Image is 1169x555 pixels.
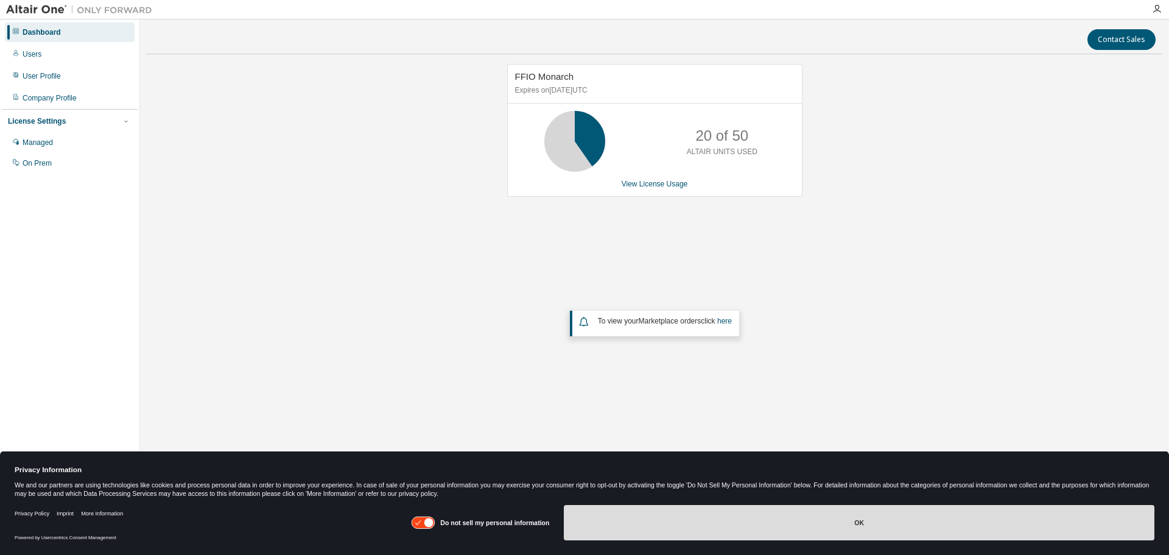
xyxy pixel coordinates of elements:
[6,4,158,16] img: Altair One
[23,49,41,59] div: Users
[639,317,701,325] em: Marketplace orders
[23,27,61,37] div: Dashboard
[622,180,688,188] a: View License Usage
[717,317,732,325] a: here
[687,147,757,157] p: ALTAIR UNITS USED
[515,71,574,82] span: FFIO Monarch
[695,125,748,146] p: 20 of 50
[1087,29,1156,50] button: Contact Sales
[8,116,66,126] div: License Settings
[23,158,52,168] div: On Prem
[23,138,53,147] div: Managed
[598,317,732,325] span: To view your click
[23,71,61,81] div: User Profile
[23,93,77,103] div: Company Profile
[515,85,792,96] p: Expires on [DATE] UTC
